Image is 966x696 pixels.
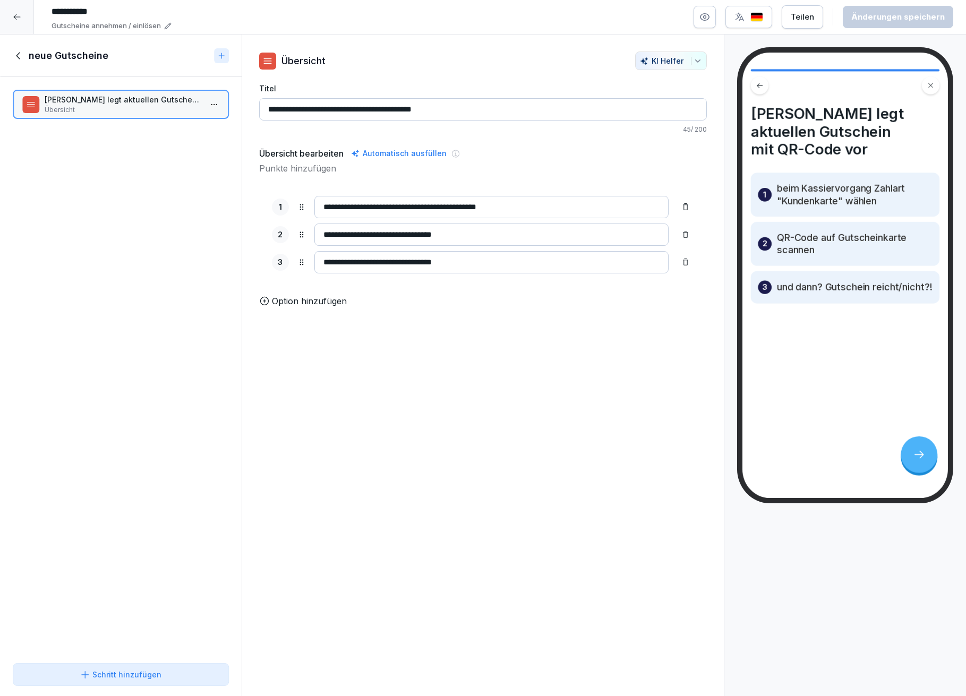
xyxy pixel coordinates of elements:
div: Schritt hinzufügen [80,669,161,680]
label: Titel [259,83,707,94]
p: 3 [763,281,767,294]
img: de.svg [750,12,763,22]
p: QR-Code auf Gutscheinkarte scannen [777,231,933,256]
p: 3 [278,256,283,269]
h5: Übersicht bearbeiten [259,147,344,160]
div: Automatisch ausfüllen [349,147,449,160]
div: Änderungen speichern [851,11,945,23]
p: [PERSON_NAME] legt aktuellen Gutschein mit QR-Code vor [45,94,201,105]
div: [PERSON_NAME] legt aktuellen Gutschein mit QR-Code vorÜbersicht [13,90,229,119]
h4: [PERSON_NAME] legt aktuellen Gutschein mit QR-Code vor [751,105,940,158]
p: 45 / 200 [259,125,707,134]
button: Schritt hinzufügen [13,663,229,686]
div: KI Helfer [640,56,702,65]
p: beim Kassiervorgang Zahlart "Kundenkarte" wählen [777,182,933,207]
p: und dann? Gutschein reicht/nicht?! [777,281,933,294]
button: KI Helfer [635,51,707,70]
p: 2 [763,238,767,251]
p: Übersicht [281,54,326,68]
p: 1 [279,201,282,213]
button: Änderungen speichern [843,6,953,28]
p: Gutscheine annehmen / einlösen [52,21,161,31]
p: Punkte hinzufügen [259,162,707,175]
div: Teilen [791,11,814,23]
p: Option hinzufügen [272,295,347,307]
p: Übersicht [45,105,201,115]
h1: neue Gutscheine [29,49,108,62]
button: Teilen [782,5,823,29]
p: 1 [763,188,766,201]
p: 2 [278,229,283,241]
